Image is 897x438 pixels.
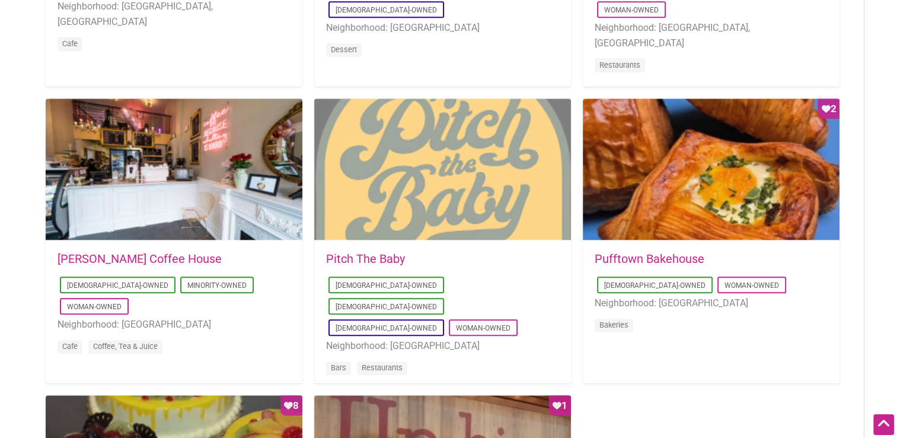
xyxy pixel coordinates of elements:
[595,296,828,311] li: Neighborhood: [GEOGRAPHIC_DATA]
[336,6,437,14] a: [DEMOGRAPHIC_DATA]-Owned
[187,281,247,290] a: Minority-Owned
[331,45,357,54] a: Dessert
[67,281,168,290] a: [DEMOGRAPHIC_DATA]-Owned
[595,20,828,50] li: Neighborhood: [GEOGRAPHIC_DATA], [GEOGRAPHIC_DATA]
[326,20,559,36] li: Neighborhood: [GEOGRAPHIC_DATA]
[336,303,437,311] a: [DEMOGRAPHIC_DATA]-Owned
[724,281,779,290] a: Woman-Owned
[599,320,628,329] a: Bakeries
[58,252,222,266] a: [PERSON_NAME] Coffee House
[67,303,122,311] a: Woman-Owned
[873,414,894,435] div: Scroll Back to Top
[93,342,158,351] a: Coffee, Tea & Juice
[604,281,706,290] a: [DEMOGRAPHIC_DATA]-Owned
[58,317,291,332] li: Neighborhood: [GEOGRAPHIC_DATA]
[326,252,405,266] a: Pitch The Baby
[336,324,437,332] a: [DEMOGRAPHIC_DATA]-Owned
[331,363,346,372] a: Bars
[604,6,659,14] a: Woman-Owned
[326,338,559,354] li: Neighborhood: [GEOGRAPHIC_DATA]
[62,39,78,48] a: Cafe
[599,61,640,69] a: Restaurants
[336,281,437,290] a: [DEMOGRAPHIC_DATA]-Owned
[362,363,403,372] a: Restaurants
[456,324,510,332] a: Woman-Owned
[62,342,78,351] a: Cafe
[595,252,704,266] a: Pufftown Bakehouse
